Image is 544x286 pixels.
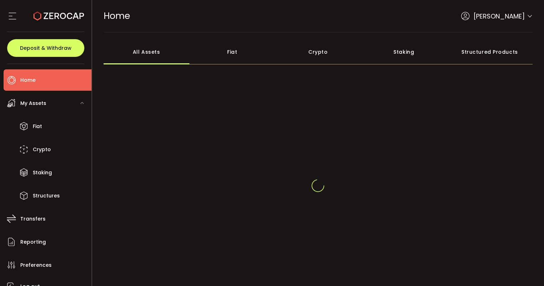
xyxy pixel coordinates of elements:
[275,39,361,64] div: Crypto
[33,191,60,201] span: Structures
[20,214,46,224] span: Transfers
[20,46,72,51] span: Deposit & Withdraw
[33,121,42,132] span: Fiat
[33,144,51,155] span: Crypto
[447,39,533,64] div: Structured Products
[20,75,36,85] span: Home
[361,39,447,64] div: Staking
[20,98,46,108] span: My Assets
[189,39,275,64] div: Fiat
[33,168,52,178] span: Staking
[20,237,46,247] span: Reporting
[474,11,525,21] span: [PERSON_NAME]
[104,10,130,22] span: Home
[104,39,189,64] div: All Assets
[20,260,52,270] span: Preferences
[7,39,84,57] button: Deposit & Withdraw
